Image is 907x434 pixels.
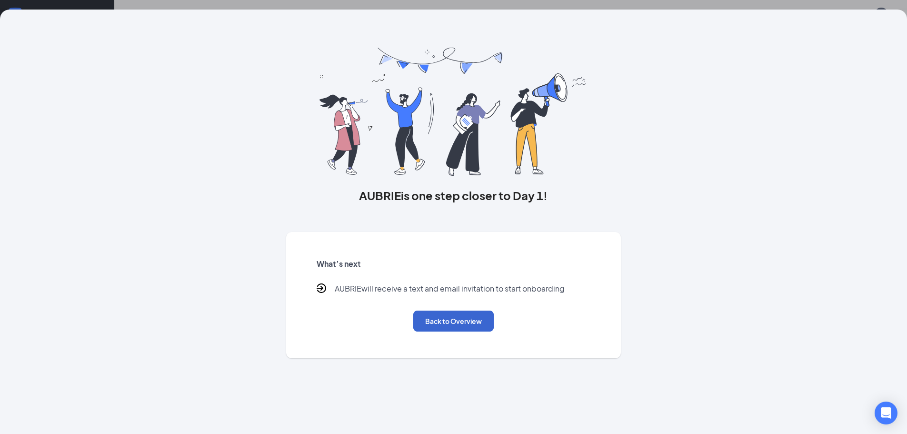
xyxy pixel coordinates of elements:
img: you are all set [319,48,588,176]
div: Open Intercom Messenger [875,402,897,424]
h3: AUBRIE is one step closer to Day 1! [286,187,621,203]
p: AUBRIE will receive a text and email invitation to start onboarding [335,283,565,295]
h5: What’s next [317,259,591,269]
button: Back to Overview [413,311,494,332]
